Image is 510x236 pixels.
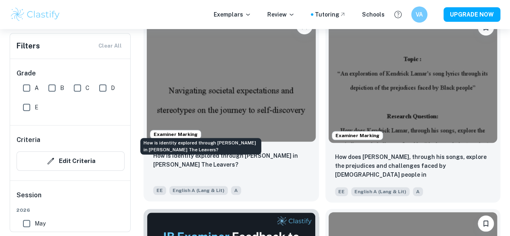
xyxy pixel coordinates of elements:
[17,151,125,171] button: Edit Criteria
[150,131,201,138] span: Examiner Marking
[17,190,125,207] h6: Session
[35,103,38,112] span: E
[413,187,423,196] span: A
[144,13,319,203] a: Examiner MarkingBookmarkHow is identity explored through Deming Guo in Lisa Ko’s The Leavers?EEEn...
[17,40,40,52] h6: Filters
[85,84,90,92] span: C
[140,138,261,155] div: How is identity explored through [PERSON_NAME] in [PERSON_NAME] The Leavers?
[35,84,39,92] span: A
[17,135,40,145] h6: Criteria
[169,186,228,195] span: English A (Lang & Lit)
[329,16,498,143] img: English A (Lang & Lit) EE example thumbnail: How does Kendrick Lamar, through his son
[153,186,166,195] span: EE
[411,6,427,23] button: VA
[60,84,64,92] span: B
[391,8,405,21] button: Help and Feedback
[267,10,295,19] p: Review
[214,10,251,19] p: Exemplars
[17,207,125,214] span: 2026
[153,151,309,169] p: How is identity explored through Deming Guo in Lisa Ko’s The Leavers?
[362,10,385,19] a: Schools
[415,10,424,19] h6: VA
[351,187,410,196] span: English A (Lang & Lit)
[147,15,316,142] img: English A (Lang & Lit) EE example thumbnail: How is identity explored through Deming
[231,186,241,195] span: A
[478,215,494,232] button: Bookmark
[35,219,46,228] span: May
[315,10,346,19] a: Tutoring
[325,13,501,203] a: Examiner MarkingBookmarkHow does Kendrick Lamar, through his songs, explore the prejudices and ch...
[332,132,383,139] span: Examiner Marking
[335,187,348,196] span: EE
[10,6,61,23] img: Clastify logo
[17,69,125,78] h6: Grade
[443,7,500,22] button: UPGRADE NOW
[111,84,115,92] span: D
[335,152,491,180] p: How does Kendrick Lamar, through his songs, explore the prejudices and challenges faced by Black ...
